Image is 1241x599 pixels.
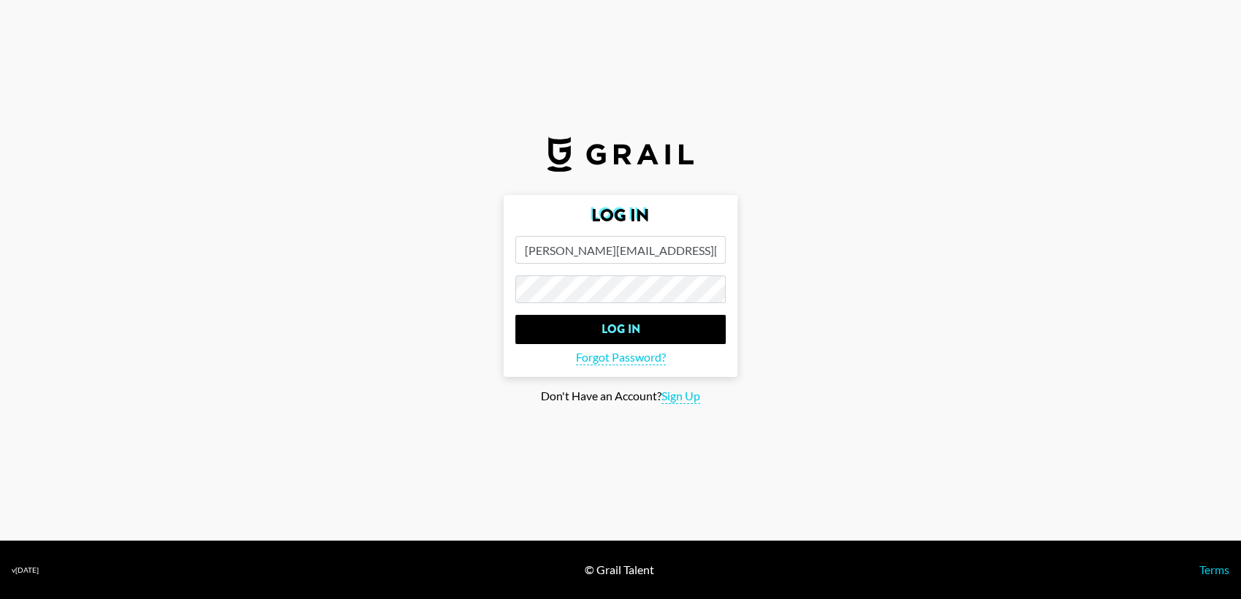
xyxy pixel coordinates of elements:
input: Log In [515,315,726,344]
input: Email [515,236,726,264]
h2: Log In [515,207,726,224]
span: Forgot Password? [576,350,666,365]
div: Don't Have an Account? [12,389,1229,404]
span: Sign Up [661,389,700,404]
div: © Grail Talent [585,562,654,577]
a: Terms [1199,562,1229,576]
div: v [DATE] [12,565,39,575]
img: Grail Talent Logo [547,137,694,172]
